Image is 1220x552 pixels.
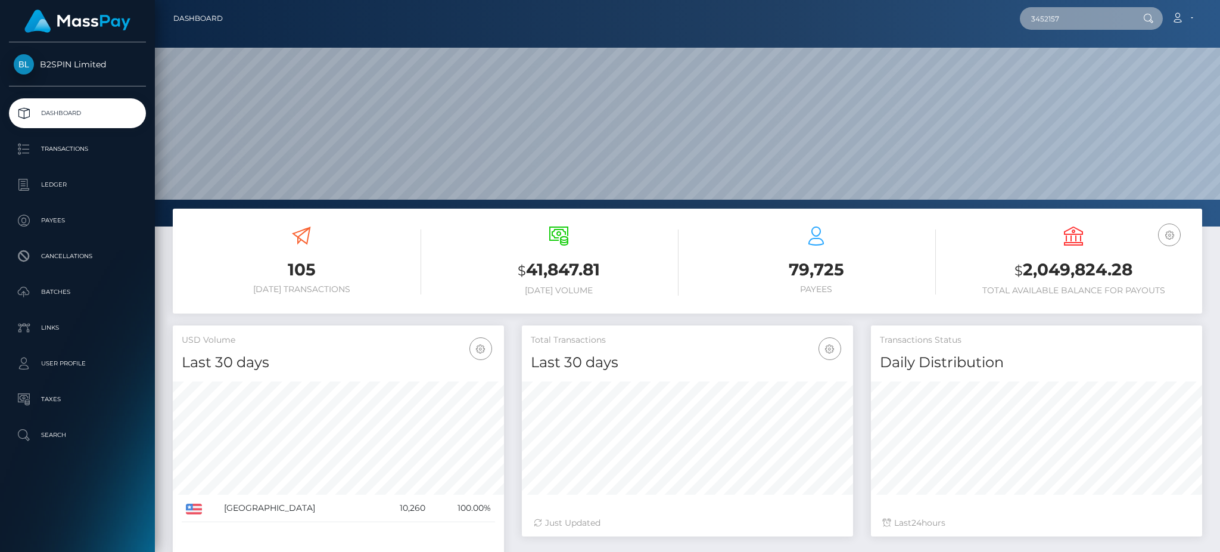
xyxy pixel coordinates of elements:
[182,258,421,281] h3: 105
[9,384,146,414] a: Taxes
[9,349,146,379] a: User Profile
[14,247,141,265] p: Cancellations
[9,420,146,450] a: Search
[14,283,141,301] p: Batches
[9,206,146,235] a: Payees
[696,284,936,294] h6: Payees
[439,286,679,296] h6: [DATE] Volume
[14,426,141,444] p: Search
[430,495,495,522] td: 100.00%
[911,517,922,528] span: 24
[14,176,141,194] p: Ledger
[9,59,146,70] span: B2SPIN Limited
[182,284,421,294] h6: [DATE] Transactions
[14,319,141,337] p: Links
[14,212,141,230] p: Payees
[954,286,1193,296] h6: Total Available Balance for Payouts
[182,352,495,373] h4: Last 30 days
[24,10,130,33] img: MassPay Logo
[9,277,146,307] a: Batches
[9,98,146,128] a: Dashboard
[880,334,1193,346] h5: Transactions Status
[518,262,526,279] small: $
[376,495,430,522] td: 10,260
[14,390,141,408] p: Taxes
[1014,262,1023,279] small: $
[14,355,141,373] p: User Profile
[14,104,141,122] p: Dashboard
[9,134,146,164] a: Transactions
[439,258,679,283] h3: 41,847.81
[9,241,146,271] a: Cancellations
[173,6,223,31] a: Dashboard
[14,54,34,75] img: B2SPIN Limited
[954,258,1193,283] h3: 2,049,824.28
[531,352,844,373] h4: Last 30 days
[9,170,146,200] a: Ledger
[883,517,1190,529] div: Last hours
[531,334,844,346] h5: Total Transactions
[880,352,1193,373] h4: Daily Distribution
[1020,7,1132,30] input: Search...
[14,140,141,158] p: Transactions
[534,517,841,529] div: Just Updated
[186,504,202,514] img: US.png
[696,258,936,281] h3: 79,725
[220,495,376,522] td: [GEOGRAPHIC_DATA]
[182,334,495,346] h5: USD Volume
[9,313,146,343] a: Links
